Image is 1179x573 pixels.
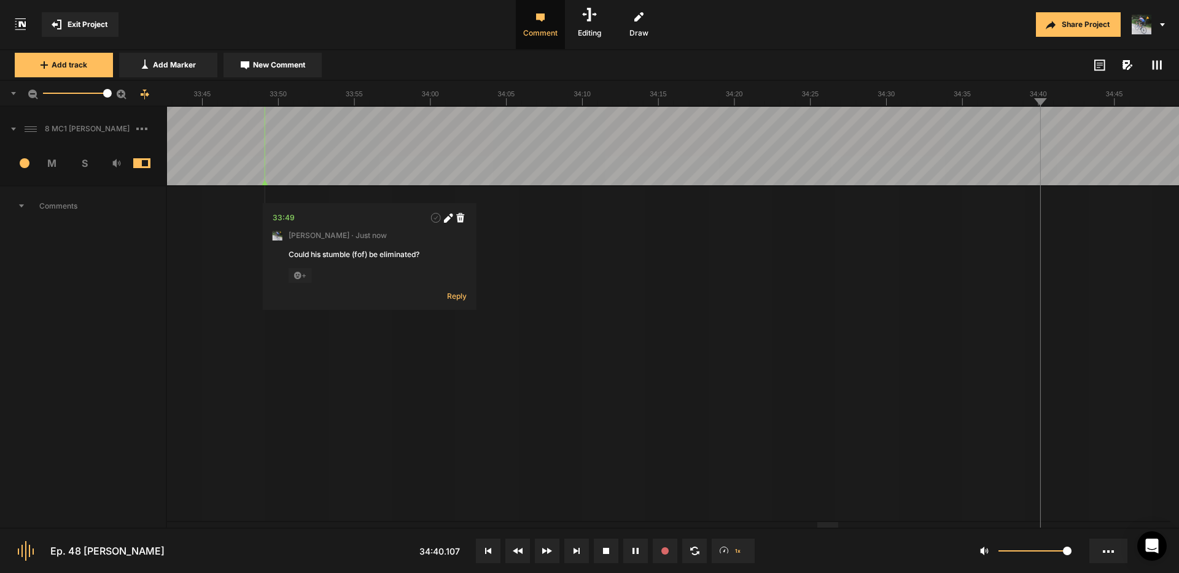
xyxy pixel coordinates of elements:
span: S [68,156,101,171]
text: 33:45 [194,90,211,98]
span: [PERSON_NAME] · Just now [289,230,387,241]
text: 34:30 [878,90,895,98]
img: ACg8ocLxXzHjWyafR7sVkIfmxRufCxqaSAR27SDjuE-ggbMy1qqdgD8=s96-c [1132,15,1151,34]
text: 34:35 [954,90,971,98]
span: 34:40.107 [419,546,460,556]
text: 34:20 [726,90,743,98]
span: 8 MC1 [PERSON_NAME] [40,123,136,134]
span: Exit Project [68,19,107,30]
text: 34:05 [498,90,515,98]
div: Ep. 48 [PERSON_NAME] [50,544,165,558]
div: Open Intercom Messenger [1137,531,1167,561]
img: ACg8ocLxXzHjWyafR7sVkIfmxRufCxqaSAR27SDjuE-ggbMy1qqdgD8=s96-c [273,231,282,240]
div: 33:49.082 [273,212,295,224]
text: 34:40 [1030,90,1047,98]
button: New Comment [224,53,322,77]
text: 33:55 [346,90,363,98]
text: 34:15 [650,90,667,98]
span: + [289,268,312,283]
text: 33:50 [270,90,287,98]
text: 34:45 [1106,90,1123,98]
button: Exit Project [42,12,119,37]
div: Could his stumble (fof) be eliminated? [289,249,451,260]
span: Reply [447,291,467,301]
button: 1x [712,539,755,563]
button: Add Marker [119,53,217,77]
text: 34:25 [802,90,819,98]
span: M [36,156,69,171]
button: Add track [15,53,113,77]
span: New Comment [253,60,305,71]
span: Add Marker [153,60,196,71]
span: Add track [52,60,87,71]
text: 34:10 [574,90,591,98]
text: 34:00 [422,90,439,98]
button: Share Project [1036,12,1121,37]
